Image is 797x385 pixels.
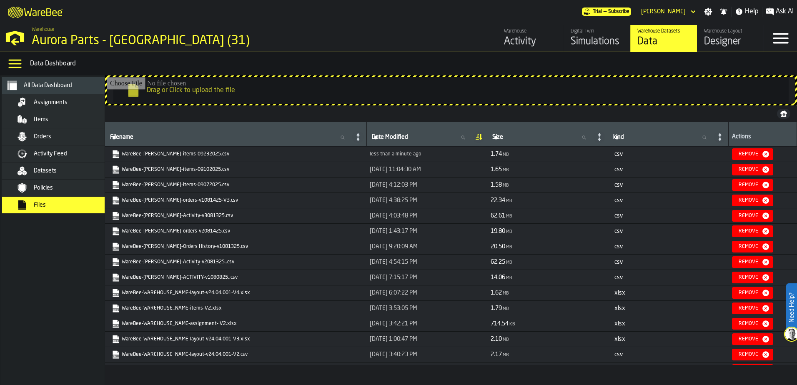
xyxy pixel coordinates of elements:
div: Remove [735,305,762,311]
span: [DATE] 4:12:03 PM [370,182,417,188]
span: WareBee-Aurora Reno-items-09102025.csv [110,164,361,175]
label: button-toggle-Data Menu [3,55,27,72]
span: MB [506,199,512,203]
span: MB [503,337,509,342]
li: menu Assignments [2,94,119,111]
button: button-Remove [732,256,773,268]
span: All Data Dashboard [24,82,72,89]
div: Remove [735,244,762,250]
span: csv [614,244,623,250]
button: button-Remove [732,241,773,252]
label: button-toggle-Notifications [716,7,731,16]
div: Warehouse Layout [704,28,757,34]
button: button-Remove [732,364,773,376]
li: menu Files [2,197,119,214]
span: — [604,9,607,15]
span: csv [614,213,623,219]
div: Remove [735,290,762,296]
span: WareBee-WAREHOUSE_NAME-layout-v24.04.001-V3.xlsx [110,333,361,345]
label: button-toggle-Settings [701,7,716,16]
span: WareBee-WAREHOUSE_NAME-assignment-v24.04.001-TEMPLATE.xlsx [110,364,361,376]
span: [DATE] 9:20:09 AM [370,243,418,250]
div: Warehouse Datasets [637,28,690,34]
span: MB [506,230,512,234]
span: label [110,134,133,140]
input: label [491,132,592,143]
a: link-to-https://s3.eu-west-1.amazonaws.com/drive.app.warebee.com/aa2e4adb-2cd5-4688-aa4a-ec82bcf7... [112,335,358,343]
span: [DATE] 4:38:25 PM [370,197,417,204]
span: xlsx [614,336,625,342]
div: Actions [732,133,793,142]
button: button-Remove [732,302,773,314]
span: csv [614,182,623,188]
div: Remove [735,228,762,234]
div: Updated: 9/23/2025, 1:27:10 PM Created: 9/23/2025, 1:27:10 PM [370,151,484,157]
a: link-to-https://s3.eu-west-1.amazonaws.com/drive.app.warebee.com/aa2e4adb-2cd5-4688-aa4a-ec82bcf7... [112,320,358,328]
button: button-Remove [732,225,773,237]
span: Orders [34,133,51,140]
span: Policies [34,185,53,191]
input: label [108,132,351,143]
span: MB [506,245,512,250]
a: link-to-https://s3.eu-west-1.amazonaws.com/drive.app.warebee.com/aa2e4adb-2cd5-4688-aa4a-ec82bcf7... [112,227,358,235]
span: [DATE] 6:07:22 PM [370,290,417,296]
span: MB [503,291,509,296]
span: WareBee-Aurora Reno-ACTIVITY-v1080825..csv [110,272,361,283]
div: Data Dashboard [30,59,794,69]
span: WareBee-Aurora Reno-Activity-v3081325.csv [110,210,361,222]
span: [DATE] 3:53:05 PM [370,305,417,312]
div: Aurora Parts - [GEOGRAPHIC_DATA] (31) [32,33,257,48]
div: Remove [735,275,762,280]
span: [DATE] 11:04:30 AM [370,166,421,173]
a: link-to-https://s3.eu-west-1.amazonaws.com/drive.app.warebee.com/aa2e4adb-2cd5-4688-aa4a-ec82bcf7... [112,196,358,205]
span: csv [614,352,623,357]
span: label [372,134,408,140]
span: xlsx [614,305,625,311]
button: button-Remove [732,164,773,175]
span: [DATE] 7:15:17 PM [370,274,417,281]
span: WareBee-Aurora Reno-orders-v1081425-V3.csv [110,195,361,206]
button: button- [777,109,790,119]
span: [DATE] 1:43:17 PM [370,228,417,235]
div: Simulations [571,35,624,48]
span: xlsx [614,290,625,296]
span: csv [614,151,623,157]
li: menu Datasets [2,162,119,180]
span: KB [509,322,515,327]
a: link-to-https://s3.eu-west-1.amazonaws.com/drive.app.warebee.com/aa2e4adb-2cd5-4688-aa4a-ec82bcf7... [112,289,358,297]
div: Remove [735,197,762,203]
span: Files [34,202,46,208]
a: link-to-/wh/i/aa2e4adb-2cd5-4688-aa4a-ec82bcf75d46/simulations [564,25,630,52]
a: link-to-/wh/i/aa2e4adb-2cd5-4688-aa4a-ec82bcf75d46/pricing/ [582,7,631,16]
span: WareBee-WAREHOUSE_NAME-assignment- V2.xlsx [110,318,361,330]
span: MB [503,152,509,157]
li: menu Policies [2,180,119,197]
a: link-to-https://s3.eu-west-1.amazonaws.com/drive.app.warebee.com/aa2e4adb-2cd5-4688-aa4a-ec82bcf7... [112,258,358,266]
div: Remove [735,321,762,327]
input: Drag or Click to upload the file [107,77,795,104]
span: [DATE] 3:42:21 PM [370,320,417,327]
span: csv [614,228,623,234]
span: WareBee-Aurora Reno-orders-v2081425.csv [110,225,361,237]
a: link-to-https://s3.eu-west-1.amazonaws.com/drive.app.warebee.com/aa2e4adb-2cd5-4688-aa4a-ec82bcf7... [112,165,358,174]
div: Remove [735,182,762,188]
div: Data [637,35,690,48]
span: Assignments [34,99,68,106]
span: [DATE] 4:03:48 PM [370,212,417,219]
span: MB [506,276,512,280]
button: button-Remove [732,148,773,160]
div: Remove [735,151,762,157]
span: 62.61 [491,213,505,219]
span: WareBee-WAREHOUSE_NAME-items-V2.xlsx [110,302,361,314]
label: Need Help? [787,284,796,331]
span: [DATE] 1:00:47 PM [370,336,417,342]
div: Remove [735,213,762,219]
span: [DATE] 3:40:23 PM [370,351,417,358]
label: button-toggle-Ask AI [762,7,797,17]
a: link-to-https://s3.eu-west-1.amazonaws.com/drive.app.warebee.com/aa2e4adb-2cd5-4688-aa4a-ec82bcf7... [112,181,358,189]
span: Trial [593,9,602,15]
div: DropdownMenuValue-Bob Lueken Lueken [641,8,686,15]
div: Warehouse [504,28,557,34]
a: link-to-https://s3.eu-west-1.amazonaws.com/drive.app.warebee.com/aa2e4adb-2cd5-4688-aa4a-ec82bcf7... [112,273,358,282]
span: MB [506,214,512,219]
